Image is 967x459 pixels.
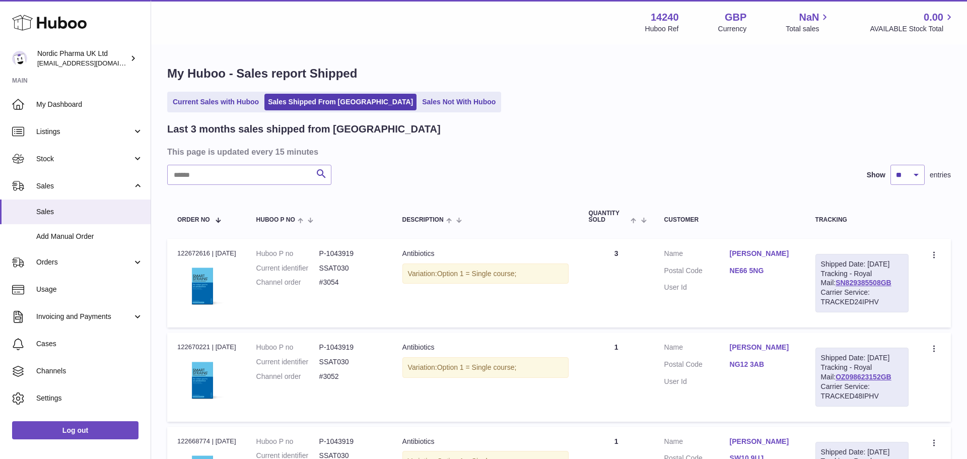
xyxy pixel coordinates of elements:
dd: P-1043919 [319,437,382,446]
div: Antibiotics [402,249,569,258]
div: Shipped Date: [DATE] [821,353,903,363]
div: Variation: [402,357,569,378]
dt: Name [664,249,730,261]
span: My Dashboard [36,100,143,109]
a: 0.00 AVAILABLE Stock Total [870,11,955,34]
span: Invoicing and Payments [36,312,132,321]
span: Option 1 = Single course; [437,270,517,278]
dt: Postal Code [664,360,730,372]
dt: Huboo P no [256,343,319,352]
span: 0.00 [924,11,943,24]
a: SN829385508GB [836,279,891,287]
a: [PERSON_NAME] [730,437,795,446]
span: AVAILABLE Stock Total [870,24,955,34]
dd: #3052 [319,372,382,381]
div: Customer [664,217,795,223]
span: Orders [36,257,132,267]
span: [EMAIL_ADDRESS][DOMAIN_NAME] [37,59,148,67]
a: NG12 3AB [730,360,795,369]
span: Total sales [786,24,831,34]
div: Antibiotics [402,343,569,352]
strong: 14240 [651,11,679,24]
div: Antibiotics [402,437,569,446]
div: Tracking [815,217,909,223]
dt: Name [664,343,730,355]
div: Huboo Ref [645,24,679,34]
span: Description [402,217,444,223]
span: Usage [36,285,143,294]
span: Huboo P no [256,217,295,223]
div: Shipped Date: [DATE] [821,259,903,269]
h1: My Huboo - Sales report Shipped [167,65,951,82]
div: 122668774 | [DATE] [177,437,236,446]
div: Shipped Date: [DATE] [821,447,903,457]
div: Tracking - Royal Mail: [815,348,909,406]
img: internalAdmin-14240@internal.huboo.com [12,51,27,66]
a: Log out [12,421,139,439]
div: 122672616 | [DATE] [177,249,236,258]
div: Variation: [402,264,569,284]
a: OZ098623152GB [836,373,891,381]
span: Cases [36,339,143,349]
span: Quantity Sold [589,210,629,223]
span: NaN [799,11,819,24]
td: 3 [579,239,654,327]
span: Channels [36,366,143,376]
img: 2.png [177,355,228,406]
div: 122670221 | [DATE] [177,343,236,352]
a: NaN Total sales [786,11,831,34]
dd: SSAT030 [319,357,382,367]
dt: Huboo P no [256,249,319,258]
dt: User Id [664,377,730,386]
label: Show [867,170,885,180]
dt: Channel order [256,372,319,381]
div: Nordic Pharma UK Ltd [37,49,128,68]
dd: P-1043919 [319,249,382,258]
dt: Current identifier [256,264,319,273]
dt: Name [664,437,730,449]
h3: This page is updated every 15 minutes [167,146,948,157]
strong: GBP [725,11,746,24]
td: 1 [579,333,654,421]
dd: #3054 [319,278,382,287]
a: Sales Not With Huboo [419,94,499,110]
span: Stock [36,154,132,164]
span: Order No [177,217,210,223]
span: Settings [36,394,143,403]
span: Listings [36,127,132,137]
a: Sales Shipped From [GEOGRAPHIC_DATA] [264,94,417,110]
a: [PERSON_NAME] [730,343,795,352]
dt: User Id [664,283,730,292]
dt: Postal Code [664,266,730,278]
span: Sales [36,181,132,191]
div: Tracking - Royal Mail: [815,254,909,312]
div: Carrier Service: TRACKED48IPHV [821,382,903,401]
span: entries [930,170,951,180]
div: Carrier Service: TRACKED24IPHV [821,288,903,307]
img: 2.png [177,261,228,311]
dd: SSAT030 [319,264,382,273]
a: NE66 5NG [730,266,795,276]
dd: P-1043919 [319,343,382,352]
h2: Last 3 months sales shipped from [GEOGRAPHIC_DATA] [167,122,441,136]
dt: Channel order [256,278,319,287]
span: Add Manual Order [36,232,143,241]
span: Option 1 = Single course; [437,363,517,371]
a: Current Sales with Huboo [169,94,262,110]
span: Sales [36,207,143,217]
a: [PERSON_NAME] [730,249,795,258]
div: Currency [718,24,747,34]
dt: Current identifier [256,357,319,367]
dt: Huboo P no [256,437,319,446]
